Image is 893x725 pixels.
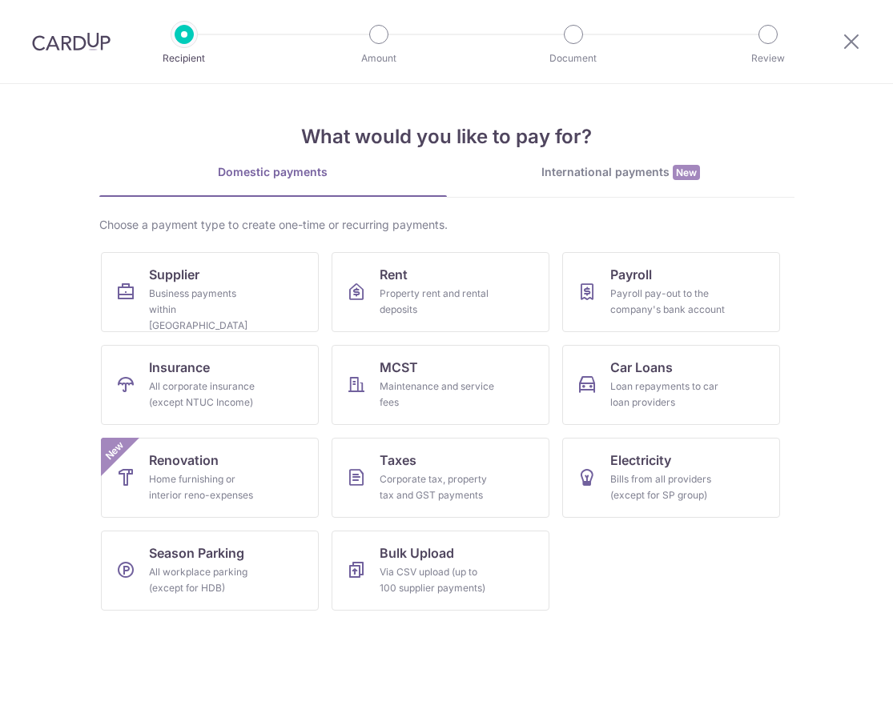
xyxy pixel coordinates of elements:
div: Bills from all providers (except for SP group) [610,471,726,503]
span: Rent [380,265,408,284]
div: Business payments within [GEOGRAPHIC_DATA] [149,286,264,334]
span: Insurance [149,358,210,377]
img: CardUp [32,32,111,51]
span: New [673,165,700,180]
a: ElectricityBills from all providers (except for SP group) [562,438,780,518]
a: RenovationHome furnishing or interior reno-expensesNew [101,438,319,518]
h4: What would you like to pay for? [99,122,794,151]
div: Property rent and rental deposits [380,286,495,318]
div: Corporate tax, property tax and GST payments [380,471,495,503]
span: Car Loans [610,358,673,377]
a: TaxesCorporate tax, property tax and GST payments [332,438,549,518]
div: Choose a payment type to create one-time or recurring payments. [99,217,794,233]
p: Review [709,50,827,66]
span: Season Parking [149,543,244,563]
a: PayrollPayroll pay-out to the company's bank account [562,252,780,332]
span: Taxes [380,451,416,470]
div: Domestic payments [99,164,447,180]
div: Maintenance and service fees [380,379,495,411]
p: Amount [320,50,438,66]
span: Bulk Upload [380,543,454,563]
a: Season ParkingAll workplace parking (except for HDB) [101,531,319,611]
a: Car LoansLoan repayments to car loan providers [562,345,780,425]
div: Loan repayments to car loan providers [610,379,726,411]
div: All workplace parking (except for HDB) [149,564,264,596]
span: New [101,438,127,464]
span: Payroll [610,265,652,284]
span: MCST [380,358,418,377]
div: All corporate insurance (except NTUC Income) [149,379,264,411]
div: Payroll pay-out to the company's bank account [610,286,726,318]
iframe: Opens a widget where you can find more information [790,677,877,717]
span: Renovation [149,451,219,470]
div: Home furnishing or interior reno-expenses [149,471,264,503]
a: RentProperty rent and rental deposits [332,252,549,332]
p: Recipient [125,50,243,66]
span: Electricity [610,451,671,470]
div: International payments [447,164,794,181]
a: Bulk UploadVia CSV upload (up to 100 supplier payments) [332,531,549,611]
p: Document [514,50,633,66]
div: Via CSV upload (up to 100 supplier payments) [380,564,495,596]
a: InsuranceAll corporate insurance (except NTUC Income) [101,345,319,425]
span: Supplier [149,265,199,284]
a: SupplierBusiness payments within [GEOGRAPHIC_DATA] [101,252,319,332]
a: MCSTMaintenance and service fees [332,345,549,425]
